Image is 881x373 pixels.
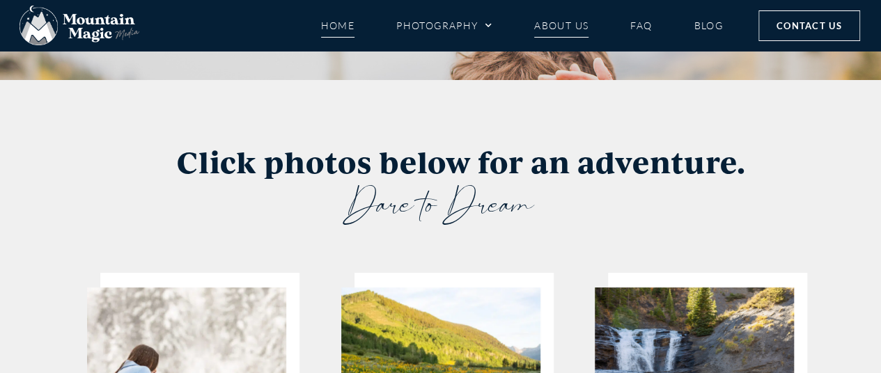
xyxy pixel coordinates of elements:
[758,10,860,41] a: Contact Us
[65,145,859,179] h3: Click photos below for an adventure.
[630,13,652,38] a: FAQ
[396,13,492,38] a: Photography
[321,13,724,38] nav: Menu
[20,6,139,46] img: Mountain Magic Media photography logo Crested Butte Photographer
[23,175,859,235] h3: Dare to Dream
[694,13,723,38] a: Blog
[321,13,355,38] a: Home
[534,13,588,38] a: About Us
[777,18,842,33] span: Contact Us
